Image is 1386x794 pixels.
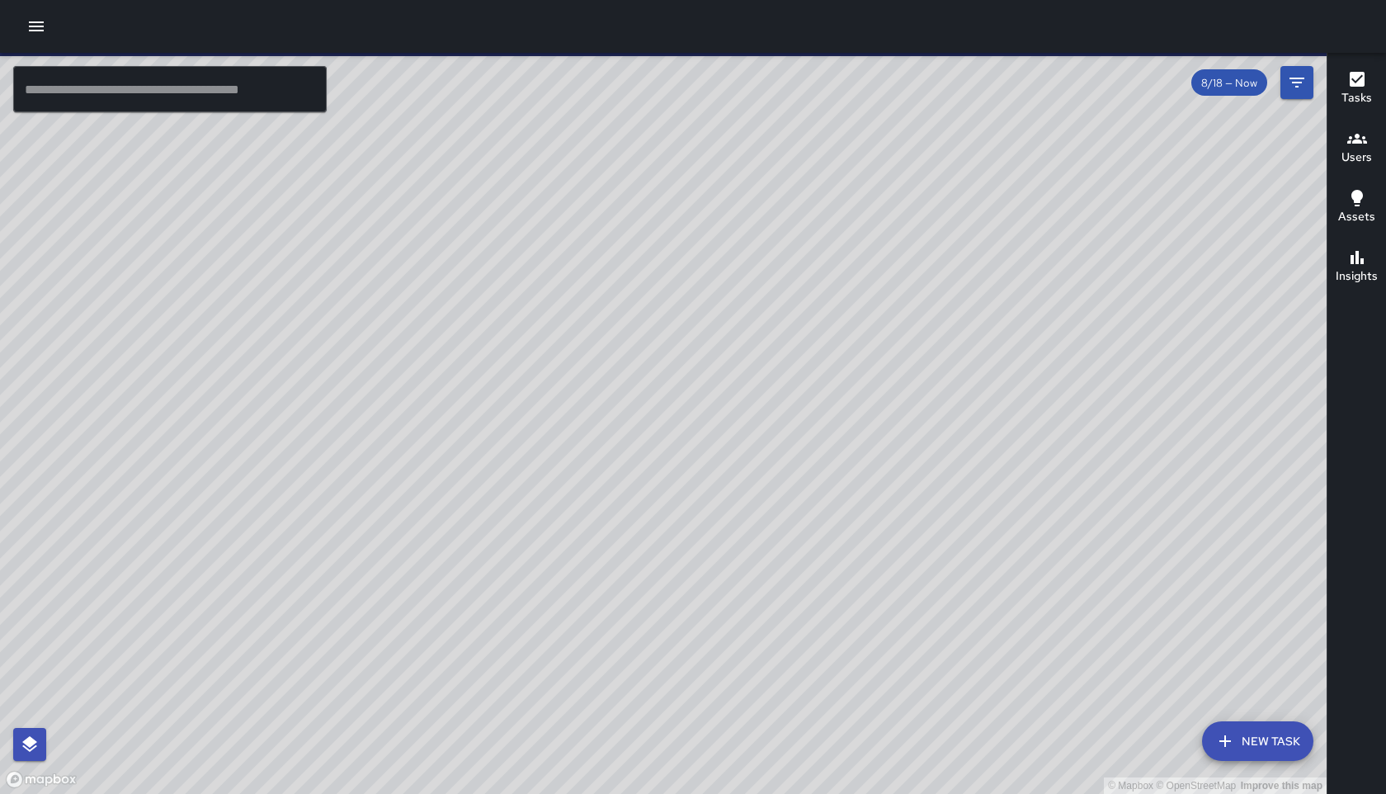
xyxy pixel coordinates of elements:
button: Filters [1280,66,1313,99]
button: Insights [1327,238,1386,297]
h6: Users [1341,149,1372,167]
span: 8/18 — Now [1191,76,1267,90]
button: Assets [1327,178,1386,238]
h6: Assets [1338,208,1375,226]
button: Tasks [1327,59,1386,119]
h6: Tasks [1341,89,1372,107]
button: New Task [1202,721,1313,761]
button: Users [1327,119,1386,178]
h6: Insights [1336,267,1378,286]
